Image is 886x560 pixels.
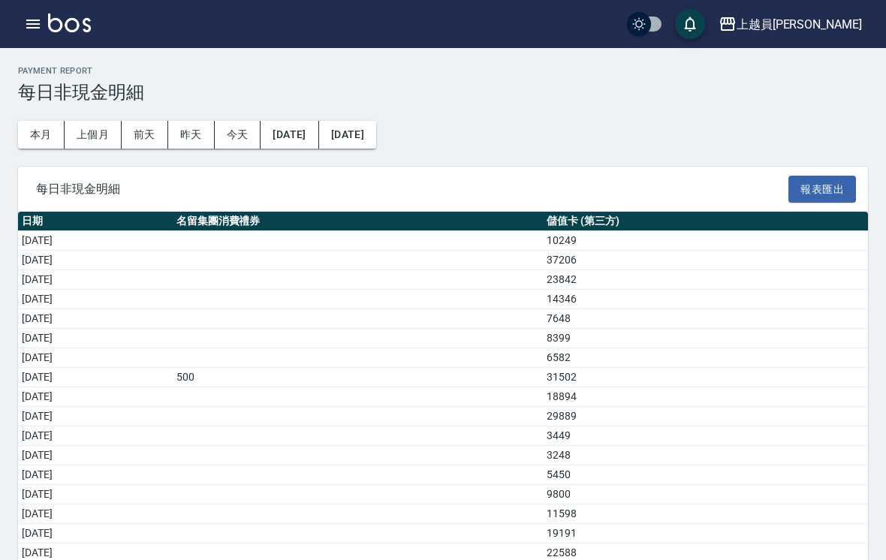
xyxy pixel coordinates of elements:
[713,9,868,40] button: 上越員[PERSON_NAME]
[18,368,173,387] td: [DATE]
[543,387,868,407] td: 18894
[18,426,173,446] td: [DATE]
[788,176,856,203] button: 報表匯出
[122,121,168,149] button: 前天
[788,181,856,195] a: 報表匯出
[543,407,868,426] td: 29889
[18,290,173,309] td: [DATE]
[18,309,173,329] td: [DATE]
[168,121,215,149] button: 昨天
[543,348,868,368] td: 6582
[543,368,868,387] td: 31502
[18,387,173,407] td: [DATE]
[261,121,318,149] button: [DATE]
[173,368,544,387] td: 500
[18,485,173,504] td: [DATE]
[543,329,868,348] td: 8399
[543,524,868,543] td: 19191
[543,290,868,309] td: 14346
[18,251,173,270] td: [DATE]
[18,446,173,465] td: [DATE]
[18,524,173,543] td: [DATE]
[543,485,868,504] td: 9800
[48,14,91,32] img: Logo
[543,309,868,329] td: 7648
[675,9,705,39] button: save
[18,504,173,524] td: [DATE]
[18,270,173,290] td: [DATE]
[543,504,868,524] td: 11598
[319,121,376,149] button: [DATE]
[65,121,122,149] button: 上個月
[543,270,868,290] td: 23842
[737,15,862,34] div: 上越員[PERSON_NAME]
[18,348,173,368] td: [DATE]
[543,212,868,231] th: 儲值卡 (第三方)
[173,212,544,231] th: 名留集團消費禮券
[215,121,261,149] button: 今天
[18,82,868,103] h3: 每日非現金明細
[18,212,173,231] th: 日期
[18,66,868,76] h2: Payment Report
[543,446,868,465] td: 3248
[18,407,173,426] td: [DATE]
[18,465,173,485] td: [DATE]
[18,121,65,149] button: 本月
[543,251,868,270] td: 37206
[543,426,868,446] td: 3449
[543,231,868,251] td: 10249
[543,465,868,485] td: 5450
[36,182,788,197] span: 每日非現金明細
[18,231,173,251] td: [DATE]
[18,329,173,348] td: [DATE]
